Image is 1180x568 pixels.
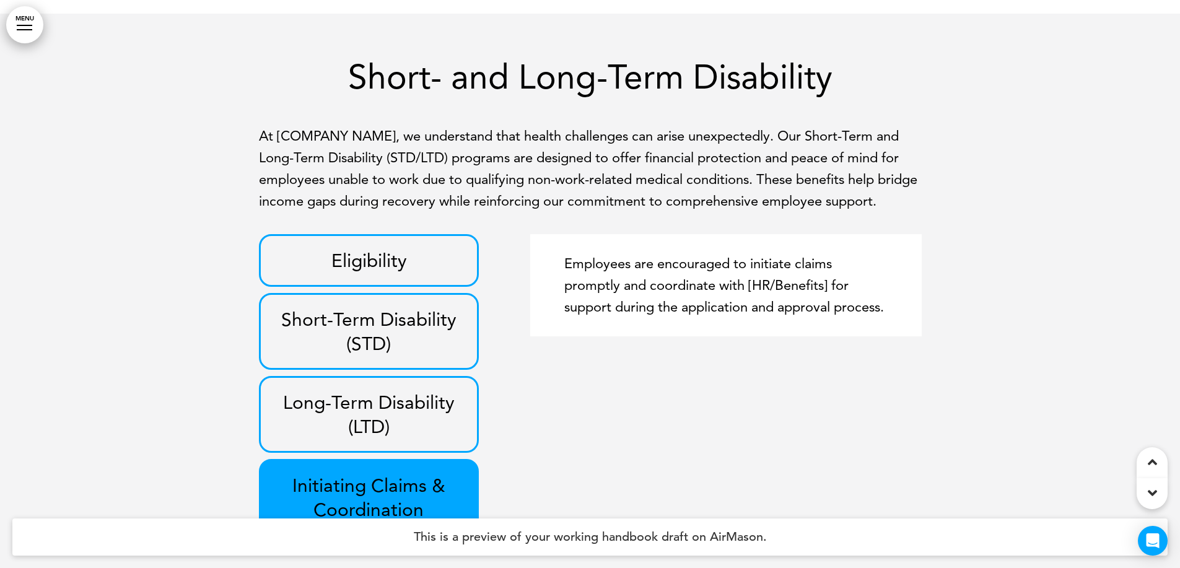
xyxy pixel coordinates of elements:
div: Open Intercom Messenger [1138,526,1168,556]
p: Short-Term Disability (STD) [273,307,465,356]
p: Eligibility [273,248,465,273]
p: At [COMPANY NAME], we understand that health challenges can arise unexpectedly. Our Short-Term an... [259,125,922,212]
h4: This is a preview of your working handbook draft on AirMason. [12,518,1168,556]
p: Initiating Claims & Coordination [273,473,465,522]
h1: Short- and Long-Term Disability [259,60,922,94]
p: Employees are encouraged to initiate claims promptly and coordinate with [HR/Benefits] for suppor... [564,253,887,318]
a: MENU [6,6,43,43]
p: Long-Term Disability (LTD) [273,390,465,439]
